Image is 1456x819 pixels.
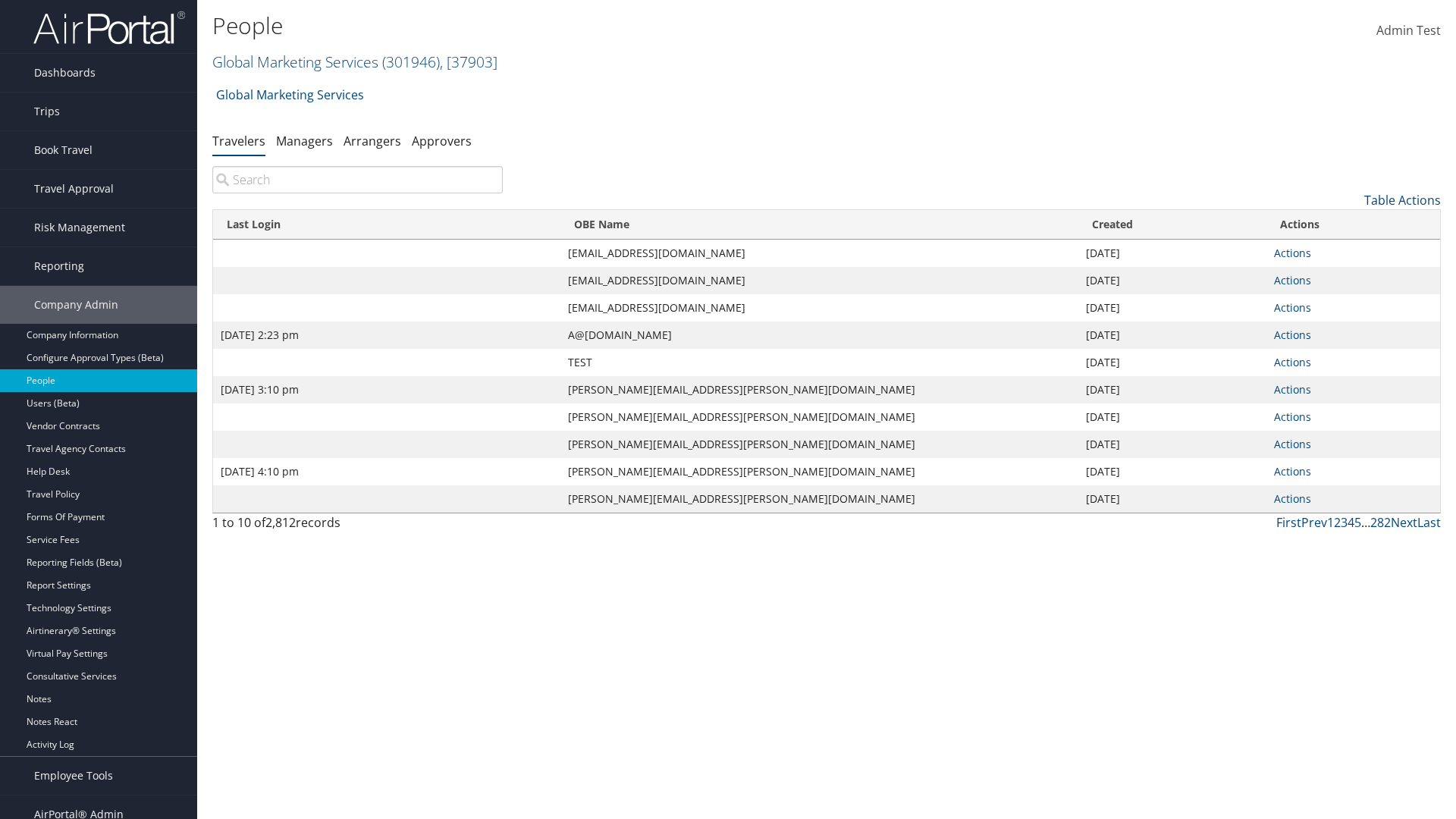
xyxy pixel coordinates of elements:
[1078,403,1266,431] td: [DATE]
[213,322,560,349] td: [DATE] 2:23 pm
[34,757,113,795] span: Employee Tools
[560,376,1079,403] td: [PERSON_NAME][EMAIL_ADDRESS][PERSON_NAME][DOMAIN_NAME]
[34,286,118,324] span: Company Admin
[560,403,1079,431] td: [PERSON_NAME][EMAIL_ADDRESS][PERSON_NAME][DOMAIN_NAME]
[1274,246,1311,260] a: Actions
[1078,485,1266,513] td: [DATE]
[1078,349,1266,376] td: [DATE]
[1274,300,1311,315] a: Actions
[560,431,1079,458] td: [PERSON_NAME][EMAIL_ADDRESS][PERSON_NAME][DOMAIN_NAME]
[1274,382,1311,397] a: Actions
[560,458,1079,485] td: [PERSON_NAME][EMAIL_ADDRESS][PERSON_NAME][DOMAIN_NAME]
[560,240,1079,267] td: [EMAIL_ADDRESS][DOMAIN_NAME]
[344,133,401,149] a: Arrangers
[1078,294,1266,322] td: [DATE]
[1370,514,1391,531] a: 282
[1354,514,1361,531] a: 5
[276,133,333,149] a: Managers
[560,267,1079,294] td: [EMAIL_ADDRESS][DOMAIN_NAME]
[560,294,1079,322] td: [EMAIL_ADDRESS][DOMAIN_NAME]
[1266,210,1440,240] th: Actions
[1274,491,1311,506] a: Actions
[265,514,296,531] span: 2,812
[213,210,560,240] th: Last Login: activate to sort column ascending
[412,133,472,149] a: Approvers
[34,54,96,92] span: Dashboards
[212,513,503,539] div: 1 to 10 of records
[1391,514,1417,531] a: Next
[1078,267,1266,294] td: [DATE]
[216,80,364,110] a: Global Marketing Services
[1078,431,1266,458] td: [DATE]
[34,170,114,208] span: Travel Approval
[1274,328,1311,342] a: Actions
[1348,514,1354,531] a: 4
[212,166,503,193] input: Search
[1327,514,1334,531] a: 1
[1274,273,1311,287] a: Actions
[382,52,440,72] span: ( 301946 )
[212,10,1031,42] h1: People
[33,10,185,45] img: airportal-logo.png
[1078,210,1266,240] th: Created: activate to sort column ascending
[1361,514,1370,531] span: …
[1078,458,1266,485] td: [DATE]
[1274,409,1311,424] a: Actions
[34,131,93,169] span: Book Travel
[34,209,125,246] span: Risk Management
[1341,514,1348,531] a: 3
[1078,376,1266,403] td: [DATE]
[1274,437,1311,451] a: Actions
[212,52,497,72] a: Global Marketing Services
[560,210,1079,240] th: OBE Name: activate to sort column ascending
[1417,514,1441,531] a: Last
[560,349,1079,376] td: TEST
[1376,22,1441,39] span: Admin Test
[1276,514,1301,531] a: First
[1376,8,1441,55] a: Admin Test
[1274,464,1311,479] a: Actions
[1274,355,1311,369] a: Actions
[560,485,1079,513] td: [PERSON_NAME][EMAIL_ADDRESS][PERSON_NAME][DOMAIN_NAME]
[1078,240,1266,267] td: [DATE]
[212,133,265,149] a: Travelers
[213,458,560,485] td: [DATE] 4:10 pm
[1364,192,1441,209] a: Table Actions
[1078,322,1266,349] td: [DATE]
[213,376,560,403] td: [DATE] 3:10 pm
[34,247,84,285] span: Reporting
[1334,514,1341,531] a: 2
[440,52,497,72] span: , [ 37903 ]
[34,93,60,130] span: Trips
[560,322,1079,349] td: A@[DOMAIN_NAME]
[1301,514,1327,531] a: Prev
